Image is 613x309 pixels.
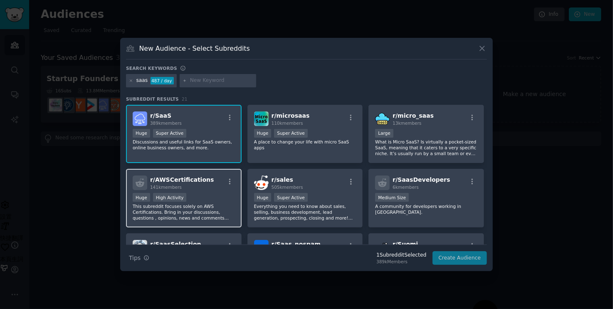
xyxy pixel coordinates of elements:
[274,193,308,202] div: Super Active
[133,139,235,151] p: Discussions and useful links for SaaS owners, online business owners, and more.
[254,193,272,202] div: Huge
[272,121,303,126] span: 110k members
[153,129,187,138] div: Super Active
[376,252,426,259] div: 1 Subreddit Selected
[272,112,310,119] span: r/ microsaas
[375,240,390,255] img: Suomi
[393,112,434,119] span: r/ micro_saas
[151,77,174,84] div: 487 / day
[376,259,426,265] div: 389k Members
[375,139,477,156] p: What is Micro SaaS? Is virtually a pocket-sized SaaS, meaning that it caters to a very specific n...
[136,77,148,84] div: saas
[150,185,182,190] span: 141k members
[139,44,250,53] h3: New Audience - Select Subreddits
[375,203,477,215] p: A community for developers working in [GEOGRAPHIC_DATA].
[150,241,201,247] span: r/ SaasSelection
[272,176,293,183] span: r/ sales
[133,111,147,126] img: SaaS
[126,65,177,71] h3: Search keywords
[375,129,393,138] div: Large
[393,185,419,190] span: 6k members
[393,176,450,183] span: r/ SaasDevelopers
[126,251,152,265] button: Tips
[133,240,147,255] img: SaasSelection
[254,203,356,221] p: Everything you need to know about sales, selling, business development, lead generation, prospect...
[254,139,356,151] p: A place to change your life with micro SaaS apps
[150,121,182,126] span: 389k members
[129,254,141,262] span: Tips
[133,129,150,138] div: Huge
[190,77,253,84] input: New Keyword
[150,112,171,119] span: r/ SaaS
[272,241,321,247] span: r/ Saas_nospam
[254,240,269,255] img: Saas_nospam
[254,111,269,126] img: microsaas
[272,185,303,190] span: 505k members
[182,96,188,101] span: 21
[254,176,269,190] img: sales
[254,129,272,138] div: Huge
[375,193,409,202] div: Medium Size
[274,129,308,138] div: Super Active
[133,203,235,221] p: This subreddit focuses solely on AWS Certifications. Bring in your discussions, questions , opini...
[153,193,187,202] div: High Activity
[375,111,390,126] img: micro_saas
[126,96,179,102] span: Subreddit Results
[393,241,418,247] span: r/ Suomi
[150,176,214,183] span: r/ AWSCertifications
[393,121,421,126] span: 13k members
[133,193,150,202] div: Huge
